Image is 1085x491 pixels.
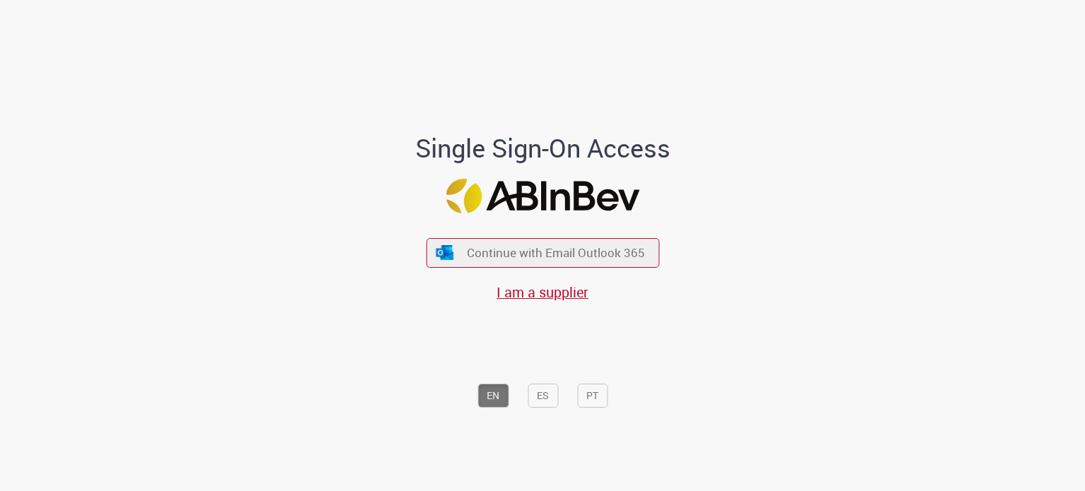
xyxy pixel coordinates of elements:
[497,283,588,302] a: I am a supplier
[347,134,739,162] h1: Single Sign-On Access
[446,179,639,213] img: Logo ABInBev
[426,238,659,267] button: ícone Azure/Microsoft 360 Continue with Email Outlook 365
[528,384,558,408] button: ES
[467,244,645,261] span: Continue with Email Outlook 365
[577,384,607,408] button: PT
[478,384,509,408] button: EN
[435,245,455,260] img: ícone Azure/Microsoft 360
